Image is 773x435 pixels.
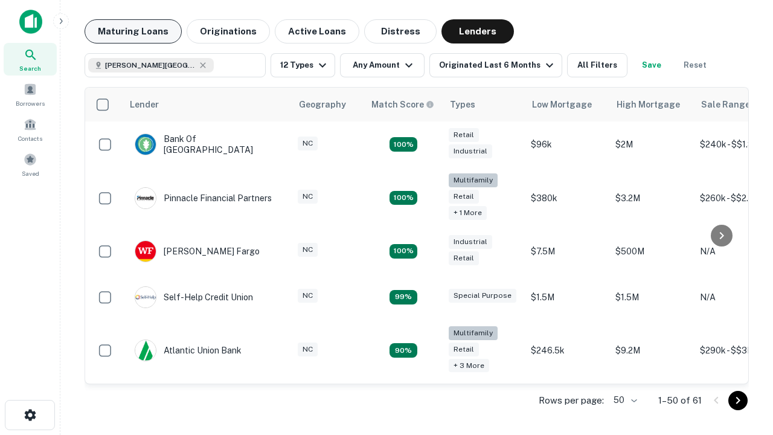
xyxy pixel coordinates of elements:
[525,228,609,274] td: $7.5M
[609,274,694,320] td: $1.5M
[390,137,417,152] div: Matching Properties: 15, hasApolloMatch: undefined
[292,88,364,121] th: Geography
[429,53,562,77] button: Originated Last 6 Months
[443,88,525,121] th: Types
[4,78,57,111] a: Borrowers
[271,53,335,77] button: 12 Types
[449,359,489,373] div: + 3 more
[701,97,750,112] div: Sale Range
[449,144,492,158] div: Industrial
[390,191,417,205] div: Matching Properties: 20, hasApolloMatch: undefined
[450,97,475,112] div: Types
[449,206,487,220] div: + 1 more
[525,274,609,320] td: $1.5M
[609,228,694,274] td: $500M
[135,134,156,155] img: picture
[135,187,272,209] div: Pinnacle Financial Partners
[449,326,498,340] div: Multifamily
[525,167,609,228] td: $380k
[18,134,42,143] span: Contacts
[135,287,156,308] img: picture
[390,290,417,304] div: Matching Properties: 11, hasApolloMatch: undefined
[364,19,437,43] button: Distress
[449,251,479,265] div: Retail
[713,300,773,358] iframe: Chat Widget
[371,98,434,111] div: Capitalize uses an advanced AI algorithm to match your search with the best lender. The match sco...
[275,19,359,43] button: Active Loans
[676,53,714,77] button: Reset
[609,167,694,228] td: $3.2M
[609,121,694,167] td: $2M
[85,19,182,43] button: Maturing Loans
[609,391,639,409] div: 50
[135,340,242,361] div: Atlantic Union Bank
[525,320,609,381] td: $246.5k
[123,88,292,121] th: Lender
[298,243,318,257] div: NC
[4,148,57,181] a: Saved
[135,286,253,308] div: Self-help Credit Union
[22,169,39,178] span: Saved
[658,393,702,408] p: 1–50 of 61
[449,235,492,249] div: Industrial
[135,241,156,262] img: picture
[632,53,671,77] button: Save your search to get updates of matches that match your search criteria.
[19,10,42,34] img: capitalize-icon.png
[299,97,346,112] div: Geography
[105,60,196,71] span: [PERSON_NAME][GEOGRAPHIC_DATA], [GEOGRAPHIC_DATA]
[441,19,514,43] button: Lenders
[135,340,156,361] img: picture
[298,289,318,303] div: NC
[525,121,609,167] td: $96k
[390,343,417,358] div: Matching Properties: 10, hasApolloMatch: undefined
[609,320,694,381] td: $9.2M
[449,343,479,356] div: Retail
[16,98,45,108] span: Borrowers
[532,97,592,112] div: Low Mortgage
[371,98,432,111] h6: Match Score
[340,53,425,77] button: Any Amount
[4,113,57,146] a: Contacts
[390,244,417,259] div: Matching Properties: 14, hasApolloMatch: undefined
[525,88,609,121] th: Low Mortgage
[298,190,318,204] div: NC
[449,289,516,303] div: Special Purpose
[298,343,318,356] div: NC
[609,88,694,121] th: High Mortgage
[135,240,260,262] div: [PERSON_NAME] Fargo
[130,97,159,112] div: Lender
[449,173,498,187] div: Multifamily
[135,188,156,208] img: picture
[298,137,318,150] div: NC
[567,53,627,77] button: All Filters
[539,393,604,408] p: Rows per page:
[617,97,680,112] div: High Mortgage
[439,58,557,72] div: Originated Last 6 Months
[135,134,280,155] div: Bank Of [GEOGRAPHIC_DATA]
[449,190,479,204] div: Retail
[4,43,57,76] a: Search
[364,88,443,121] th: Capitalize uses an advanced AI algorithm to match your search with the best lender. The match sco...
[19,63,41,73] span: Search
[728,391,748,410] button: Go to next page
[187,19,270,43] button: Originations
[449,128,479,142] div: Retail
